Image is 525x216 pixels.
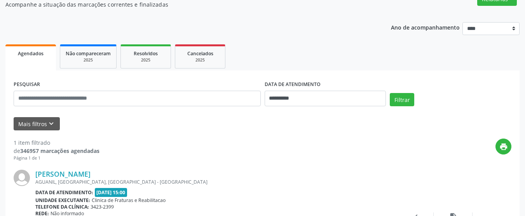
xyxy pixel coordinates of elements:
[265,79,321,91] label: DATA DE ATENDIMENTO
[495,139,511,155] button: print
[390,93,414,106] button: Filtrar
[91,204,114,210] span: 3423-2399
[35,170,91,178] a: [PERSON_NAME]
[14,79,40,91] label: PESQUISAR
[14,155,99,162] div: Página 1 de 1
[5,0,365,9] p: Acompanhe a situação das marcações correntes e finalizadas
[66,57,111,63] div: 2025
[14,139,99,147] div: 1 item filtrado
[35,189,93,196] b: Data de atendimento:
[391,22,460,32] p: Ano de acompanhamento
[35,204,89,210] b: Telefone da clínica:
[499,142,508,151] i: print
[35,197,90,204] b: Unidade executante:
[14,170,30,186] img: img
[18,50,44,57] span: Agendados
[134,50,158,57] span: Resolvidos
[20,147,99,155] strong: 346957 marcações agendadas
[14,117,60,131] button: Mais filtroskeyboard_arrow_down
[35,179,395,185] div: AGUANIL, [GEOGRAPHIC_DATA], [GEOGRAPHIC_DATA] - [GEOGRAPHIC_DATA]
[66,50,111,57] span: Não compareceram
[14,147,99,155] div: de
[181,57,220,63] div: 2025
[126,57,165,63] div: 2025
[92,197,166,204] span: Clinica de Fraturas e Reabilitacao
[95,188,127,197] span: [DATE] 15:00
[47,119,56,128] i: keyboard_arrow_down
[187,50,213,57] span: Cancelados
